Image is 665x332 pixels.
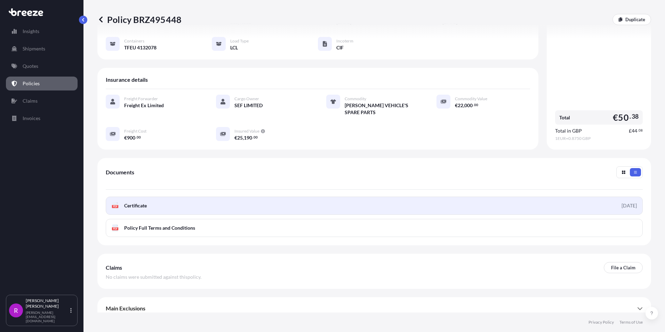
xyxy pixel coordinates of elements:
span: 50 [618,113,628,122]
span: Total [559,114,570,121]
span: 00 [137,136,141,139]
span: . [630,114,631,119]
p: Policies [23,80,40,87]
a: Terms of Use [619,319,643,325]
text: PDF [113,205,118,208]
span: No claims were submitted against this policy . [106,274,201,280]
span: 08 [639,129,643,132]
span: SEF LIMITED [234,102,263,109]
p: [PERSON_NAME] [PERSON_NAME] [26,298,69,309]
text: PDF [113,228,118,230]
span: 44 [632,128,637,133]
span: . [638,129,638,132]
span: 00 [254,136,258,139]
a: PDFPolicy Full Terms and Conditions [106,219,643,237]
a: File a Claim [604,262,643,273]
span: Freight Forwarder [124,96,158,102]
span: , [243,135,244,140]
span: 900 [127,135,135,140]
a: Insights [6,24,78,38]
div: Main Exclusions [106,300,643,317]
a: Quotes [6,59,78,73]
p: Duplicate [625,16,645,23]
a: PDFCertificate[DATE] [106,197,643,215]
span: Load Type [230,38,249,44]
p: Quotes [23,63,38,70]
span: Insurance details [106,76,148,83]
span: LCL [230,44,238,51]
span: € [455,103,458,108]
span: 00 [474,104,478,106]
span: Incoterm [336,38,353,44]
span: [PERSON_NAME] VEHICLE'S SPARE PARTS [345,102,420,116]
span: 000 [464,103,473,108]
a: Privacy Policy [588,319,614,325]
span: R [14,307,18,314]
span: Policy Full Terms and Conditions [124,224,195,231]
span: Containers [124,38,144,44]
p: [PERSON_NAME][EMAIL_ADDRESS][DOMAIN_NAME] [26,310,69,323]
a: Duplicate [612,14,651,25]
div: [DATE] [622,202,637,209]
span: € [234,135,237,140]
p: Shipments [23,45,45,52]
span: £ [629,128,632,133]
span: Documents [106,169,134,176]
span: € [613,113,618,122]
span: Freight Cost [124,128,146,134]
p: Invoices [23,115,40,122]
span: 25 [237,135,243,140]
span: Insured Value [234,128,259,134]
span: , [463,103,464,108]
span: Cargo Owner [234,96,259,102]
span: 38 [632,114,639,119]
span: € [124,135,127,140]
a: Shipments [6,42,78,56]
span: Commodity [345,96,366,102]
span: 190 [244,135,252,140]
a: Policies [6,77,78,90]
p: File a Claim [611,264,635,271]
span: 1 EUR = 0.8750 GBP [555,136,643,141]
span: TFEU 4132078 [124,44,157,51]
span: CIF [336,44,344,51]
p: Claims [23,97,38,104]
p: Policy BRZ495448 [97,14,182,25]
span: . [473,104,474,106]
span: Commodity Value [455,96,487,102]
span: Total in GBP [555,127,582,134]
span: 22 [458,103,463,108]
span: Main Exclusions [106,305,145,312]
p: Insights [23,28,39,35]
a: Claims [6,94,78,108]
span: Freight Ex Limited [124,102,164,109]
a: Invoices [6,111,78,125]
span: Certificate [124,202,147,209]
span: Claims [106,264,122,271]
